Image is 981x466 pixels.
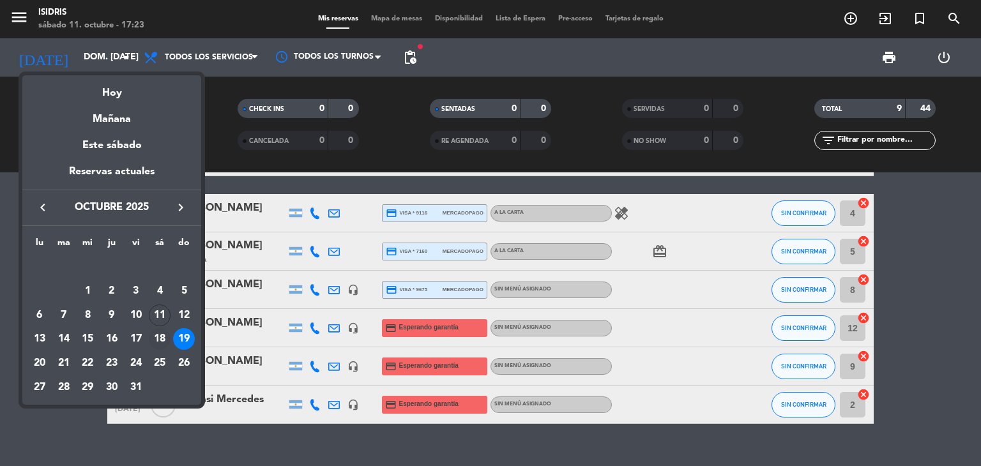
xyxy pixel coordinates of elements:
[172,236,196,255] th: domingo
[172,303,196,327] td: 12 de octubre de 2025
[125,328,147,350] div: 17
[29,352,50,374] div: 20
[52,375,76,400] td: 28 de octubre de 2025
[125,280,147,302] div: 3
[173,280,195,302] div: 5
[77,304,98,326] div: 8
[173,304,195,326] div: 12
[148,236,172,255] th: sábado
[31,199,54,216] button: keyboard_arrow_left
[100,303,124,327] td: 9 de octubre de 2025
[35,200,50,215] i: keyboard_arrow_left
[53,328,75,350] div: 14
[77,352,98,374] div: 22
[29,328,50,350] div: 13
[77,280,98,302] div: 1
[100,236,124,255] th: jueves
[124,375,148,400] td: 31 de octubre de 2025
[75,279,100,303] td: 1 de octubre de 2025
[75,303,100,327] td: 8 de octubre de 2025
[27,327,52,351] td: 13 de octubre de 2025
[101,377,123,398] div: 30
[27,255,196,279] td: OCT.
[149,304,171,326] div: 11
[148,279,172,303] td: 4 de octubre de 2025
[22,128,201,163] div: Este sábado
[53,352,75,374] div: 21
[22,75,201,101] div: Hoy
[124,236,148,255] th: viernes
[125,304,147,326] div: 10
[29,377,50,398] div: 27
[27,236,52,255] th: lunes
[53,304,75,326] div: 7
[53,377,75,398] div: 28
[149,352,171,374] div: 25
[54,199,169,216] span: octubre 2025
[77,328,98,350] div: 15
[75,327,100,351] td: 15 de octubre de 2025
[100,327,124,351] td: 16 de octubre de 2025
[22,101,201,128] div: Mañana
[125,377,147,398] div: 31
[27,351,52,375] td: 20 de octubre de 2025
[173,352,195,374] div: 26
[100,279,124,303] td: 2 de octubre de 2025
[52,327,76,351] td: 14 de octubre de 2025
[27,375,52,400] td: 27 de octubre de 2025
[148,327,172,351] td: 18 de octubre de 2025
[100,351,124,375] td: 23 de octubre de 2025
[124,303,148,327] td: 10 de octubre de 2025
[101,280,123,302] div: 2
[173,200,188,215] i: keyboard_arrow_right
[101,352,123,374] div: 23
[75,351,100,375] td: 22 de octubre de 2025
[172,351,196,375] td: 26 de octubre de 2025
[172,279,196,303] td: 5 de octubre de 2025
[172,327,196,351] td: 19 de octubre de 2025
[52,236,76,255] th: martes
[22,163,201,190] div: Reservas actuales
[52,303,76,327] td: 7 de octubre de 2025
[75,236,100,255] th: miércoles
[101,304,123,326] div: 9
[169,199,192,216] button: keyboard_arrow_right
[77,377,98,398] div: 29
[124,351,148,375] td: 24 de octubre de 2025
[125,352,147,374] div: 24
[27,303,52,327] td: 6 de octubre de 2025
[101,328,123,350] div: 16
[124,279,148,303] td: 3 de octubre de 2025
[75,375,100,400] td: 29 de octubre de 2025
[124,327,148,351] td: 17 de octubre de 2025
[52,351,76,375] td: 21 de octubre de 2025
[149,280,171,302] div: 4
[148,303,172,327] td: 11 de octubre de 2025
[148,351,172,375] td: 25 de octubre de 2025
[100,375,124,400] td: 30 de octubre de 2025
[29,304,50,326] div: 6
[149,328,171,350] div: 18
[173,328,195,350] div: 19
